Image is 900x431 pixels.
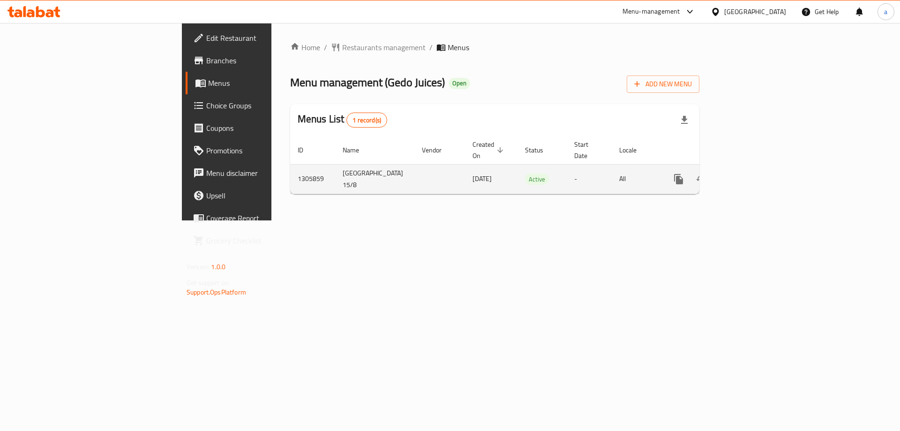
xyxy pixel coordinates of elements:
[472,139,506,161] span: Created On
[206,122,325,134] span: Coupons
[567,164,612,194] td: -
[206,145,325,156] span: Promotions
[187,277,230,289] span: Get support on:
[347,116,387,125] span: 1 record(s)
[449,79,470,87] span: Open
[346,113,387,128] div: Total records count
[206,55,325,66] span: Branches
[660,136,765,165] th: Actions
[186,229,332,252] a: Grocery Checklist
[343,144,371,156] span: Name
[186,162,332,184] a: Menu disclaimer
[290,136,765,194] table: enhanced table
[186,184,332,207] a: Upsell
[187,261,210,273] span: Version:
[574,139,600,161] span: Start Date
[206,100,325,111] span: Choice Groups
[525,174,549,185] div: Active
[290,72,445,93] span: Menu management ( Gedo Juices )
[186,117,332,139] a: Coupons
[724,7,786,17] div: [GEOGRAPHIC_DATA]
[186,27,332,49] a: Edit Restaurant
[186,139,332,162] a: Promotions
[335,164,414,194] td: [GEOGRAPHIC_DATA] 15/8
[206,212,325,224] span: Coverage Report
[619,144,649,156] span: Locale
[884,7,887,17] span: a
[206,32,325,44] span: Edit Restaurant
[186,207,332,229] a: Coverage Report
[429,42,433,53] li: /
[298,112,387,128] h2: Menus List
[448,42,469,53] span: Menus
[206,235,325,246] span: Grocery Checklist
[342,42,426,53] span: Restaurants management
[525,144,555,156] span: Status
[206,167,325,179] span: Menu disclaimer
[187,286,246,298] a: Support.OpsPlatform
[472,173,492,185] span: [DATE]
[525,174,549,185] span: Active
[186,49,332,72] a: Branches
[667,168,690,190] button: more
[690,168,712,190] button: Change Status
[331,42,426,53] a: Restaurants management
[622,6,680,17] div: Menu-management
[186,94,332,117] a: Choice Groups
[634,78,692,90] span: Add New Menu
[208,77,325,89] span: Menus
[186,72,332,94] a: Menus
[612,164,660,194] td: All
[290,42,699,53] nav: breadcrumb
[627,76,699,93] button: Add New Menu
[422,144,454,156] span: Vendor
[298,144,315,156] span: ID
[211,261,225,273] span: 1.0.0
[206,190,325,201] span: Upsell
[449,78,470,89] div: Open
